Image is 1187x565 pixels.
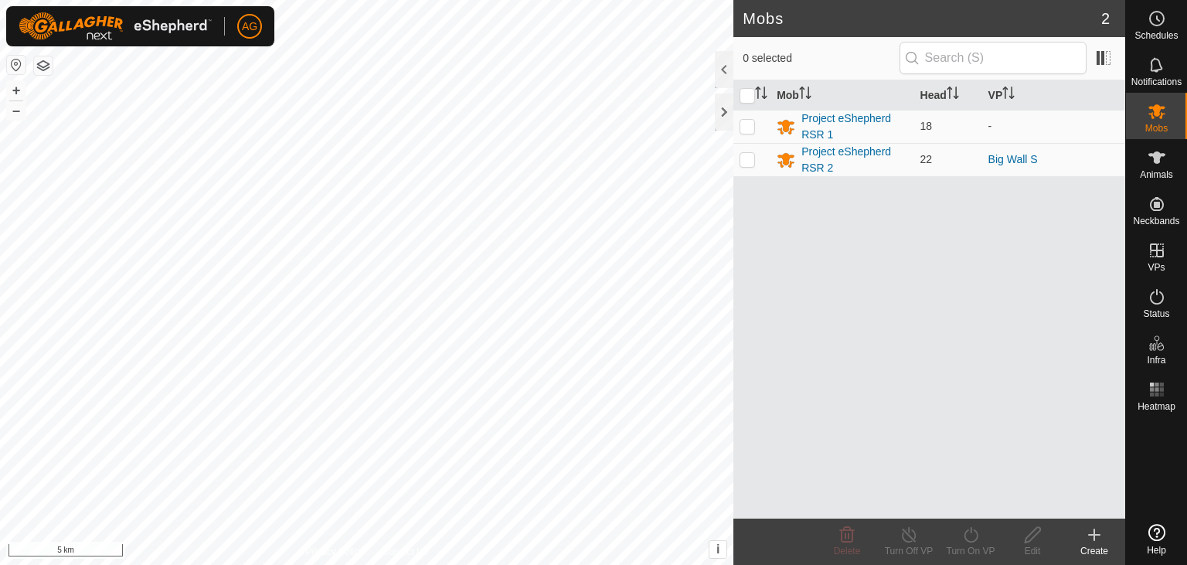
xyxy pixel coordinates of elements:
a: Contact Us [382,545,427,559]
a: Privacy Policy [306,545,364,559]
span: Notifications [1131,77,1182,87]
a: Help [1126,518,1187,561]
button: – [7,101,26,120]
p-sorticon: Activate to sort [947,89,959,101]
img: Gallagher Logo [19,12,212,40]
p-sorticon: Activate to sort [799,89,811,101]
span: i [716,543,719,556]
p-sorticon: Activate to sort [755,89,767,101]
div: Project eShepherd RSR 1 [801,111,907,143]
th: Mob [770,80,913,111]
button: + [7,81,26,100]
th: VP [982,80,1125,111]
span: Animals [1140,170,1173,179]
span: AG [242,19,257,35]
span: Delete [834,546,861,556]
span: 18 [920,120,933,132]
span: 22 [920,153,933,165]
span: Schedules [1134,31,1178,40]
span: Help [1147,546,1166,555]
span: Neckbands [1133,216,1179,226]
button: Map Layers [34,56,53,75]
div: Project eShepherd RSR 2 [801,144,907,176]
span: Heatmap [1138,402,1175,411]
span: VPs [1148,263,1165,272]
button: i [709,541,726,558]
th: Head [914,80,982,111]
div: Turn Off VP [878,544,940,558]
p-sorticon: Activate to sort [1002,89,1015,101]
span: 0 selected [743,50,899,66]
button: Reset Map [7,56,26,74]
span: 2 [1101,7,1110,30]
div: Create [1063,544,1125,558]
div: Turn On VP [940,544,1002,558]
span: Infra [1147,356,1165,365]
span: Mobs [1145,124,1168,133]
div: Edit [1002,544,1063,558]
td: - [982,110,1125,143]
span: Status [1143,309,1169,318]
input: Search (S) [900,42,1087,74]
h2: Mobs [743,9,1101,28]
a: Big Wall S [988,153,1038,165]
